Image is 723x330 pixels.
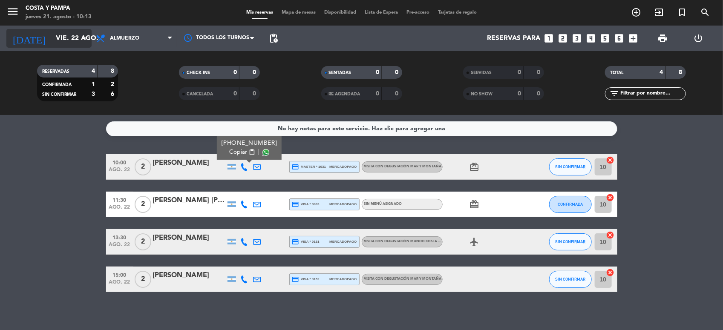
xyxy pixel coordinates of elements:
span: pending_actions [268,33,279,43]
strong: 4 [92,68,95,74]
i: power_settings_new [694,33,704,43]
strong: 0 [395,69,400,75]
span: mercadopago [329,201,357,207]
button: SIN CONFIRMAR [549,233,592,250]
span: print [657,33,668,43]
span: SIN CONFIRMAR [555,277,585,281]
i: menu [6,5,19,18]
i: airplanemode_active [470,237,480,247]
span: mercadopago [329,164,357,169]
span: TOTAL [610,71,623,75]
span: Reservas para [487,34,540,43]
span: Almuerzo [110,35,139,41]
span: Pre-acceso [402,10,434,15]
span: CONFIRMADA [42,83,72,87]
div: [PERSON_NAME] [153,158,225,169]
button: CONFIRMADA [549,196,592,213]
i: add_box [628,33,639,44]
span: ago. 22 [109,279,130,289]
i: credit_card [292,238,300,246]
span: RESERVADAS [42,69,69,74]
span: Copiar [229,148,247,157]
i: filter_list [609,89,619,99]
strong: 0 [518,91,521,97]
i: looks_6 [614,33,625,44]
div: [PERSON_NAME] [153,232,225,244]
span: CONFIRMADA [558,202,583,207]
span: RE AGENDADA [329,92,360,96]
span: SIN CONFIRMAR [555,164,585,169]
span: Sin menú asignado [364,202,402,206]
span: visa * 0131 [292,238,320,246]
div: No hay notas para este servicio. Haz clic para agregar una [278,124,445,134]
i: looks_5 [599,33,611,44]
strong: 2 [111,81,116,87]
strong: 6 [111,91,116,97]
i: search [700,7,710,17]
span: mercadopago [329,276,357,282]
span: content_paste [248,149,255,155]
i: credit_card [292,201,300,208]
span: Tarjetas de regalo [434,10,481,15]
strong: 0 [537,69,542,75]
i: looks_4 [585,33,596,44]
strong: 0 [376,69,379,75]
strong: 0 [376,91,379,97]
div: [PHONE_NUMBER] [221,139,277,148]
span: NO SHOW [471,92,493,96]
i: turned_in_not [677,7,687,17]
span: 15:00 [109,270,130,279]
div: [PERSON_NAME] [153,270,225,281]
i: cancel [606,231,615,239]
span: Lista de Espera [360,10,402,15]
strong: 8 [111,68,116,74]
div: jueves 21. agosto - 10:13 [26,13,92,21]
i: cancel [606,268,615,277]
span: 2 [135,196,151,213]
i: arrow_drop_down [79,33,89,43]
div: [PERSON_NAME] [PERSON_NAME] [153,195,225,206]
strong: 3 [92,91,95,97]
strong: 0 [395,91,400,97]
strong: 0 [253,91,258,97]
span: SENTADAS [329,71,351,75]
i: [DATE] [6,29,52,48]
strong: 0 [233,91,237,97]
span: 2 [135,233,151,250]
span: Visita con degustación Mar y Montaña [364,277,442,281]
i: card_giftcard [470,199,480,209]
span: 10:00 [109,157,130,167]
span: visa * 3833 [292,201,320,208]
i: looks_one [543,33,554,44]
span: Visita con degustación Mar y Montaña [364,165,442,168]
span: Mapa de mesas [277,10,320,15]
span: visa * 3152 [292,275,320,283]
i: looks_3 [571,33,582,44]
i: exit_to_app [654,7,664,17]
button: SIN CONFIRMAR [549,158,592,175]
i: credit_card [292,275,300,283]
span: CHECK INS [187,71,210,75]
span: 2 [135,158,151,175]
strong: 0 [233,69,237,75]
span: Mis reservas [242,10,277,15]
button: SIN CONFIRMAR [549,271,592,288]
span: master * 1631 [292,163,326,171]
div: Costa y Pampa [26,4,92,13]
span: ago. 22 [109,242,130,252]
strong: 0 [253,69,258,75]
span: Disponibilidad [320,10,360,15]
span: 11:30 [109,195,130,204]
strong: 1 [92,81,95,87]
span: CANCELADA [187,92,213,96]
input: Filtrar por nombre... [619,89,686,98]
button: menu [6,5,19,21]
span: | [258,148,259,157]
span: ago. 22 [109,204,130,214]
i: credit_card [292,163,300,171]
span: SIN CONFIRMAR [42,92,76,97]
strong: 0 [518,69,521,75]
span: 2 [135,271,151,288]
span: 13:30 [109,232,130,242]
i: cancel [606,156,615,164]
